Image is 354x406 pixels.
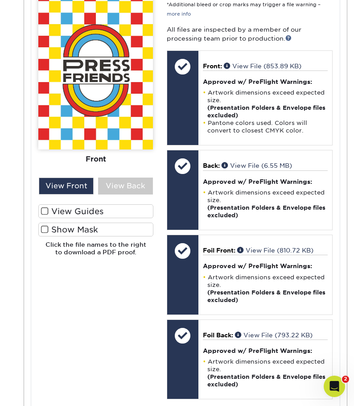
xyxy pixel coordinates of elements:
[167,11,191,17] a: more info
[38,204,153,218] label: View Guides
[203,162,220,169] span: Back:
[342,376,349,383] span: 2
[98,178,153,195] div: View Back
[222,162,292,169] a: View File (6.55 MB)
[203,347,328,354] h4: Approved w/ PreFlight Warnings:
[203,178,328,185] h4: Approved w/ PreFlight Warnings:
[207,204,325,219] strong: (Presentation Folders & Envelope files excluded)
[237,247,313,254] a: View File (810.72 KB)
[324,376,345,397] iframe: Intercom live chat
[203,273,328,304] li: Artwork dimensions exceed expected size.
[167,25,333,43] p: All files are inspected by a member of our processing team prior to production.
[203,331,233,339] span: Foil Back:
[167,2,321,17] small: *Additional bleed or crop marks may trigger a file warning –
[235,331,313,339] a: View File (793.22 KB)
[39,178,94,195] div: View Front
[203,262,328,269] h4: Approved w/ PreFlight Warnings:
[203,62,222,70] span: Front:
[203,247,235,254] span: Foil Front:
[203,89,328,119] li: Artwork dimensions exceed expected size.
[207,104,325,119] strong: (Presentation Folders & Envelope files excluded)
[38,223,153,236] label: Show Mask
[203,358,328,388] li: Artwork dimensions exceed expected size.
[203,78,328,85] h4: Approved w/ PreFlight Warnings:
[38,241,153,263] h6: Click the file names to the right to download a PDF proof.
[224,62,301,70] a: View File (853.89 KB)
[207,289,325,303] strong: (Presentation Folders & Envelope files excluded)
[38,149,153,169] div: Front
[203,189,328,219] li: Artwork dimensions exceed expected size.
[203,119,328,134] li: Pantone colors used. Colors will convert to closest CMYK color.
[207,373,325,388] strong: (Presentation Folders & Envelope files excluded)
